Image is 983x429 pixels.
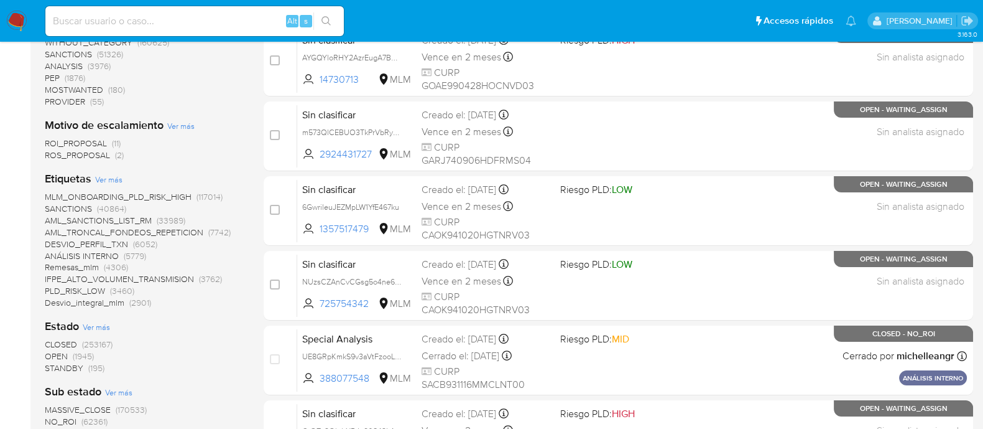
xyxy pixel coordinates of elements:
span: Alt [287,15,297,27]
p: cesar.gonzalez@mercadolibre.com.mx [886,15,956,27]
span: 3.163.0 [957,29,977,39]
span: Accesos rápidos [764,14,833,27]
button: search-icon [313,12,339,30]
input: Buscar usuario o caso... [45,13,344,29]
a: Salir [961,14,974,27]
a: Notificaciones [846,16,856,26]
span: s [304,15,308,27]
